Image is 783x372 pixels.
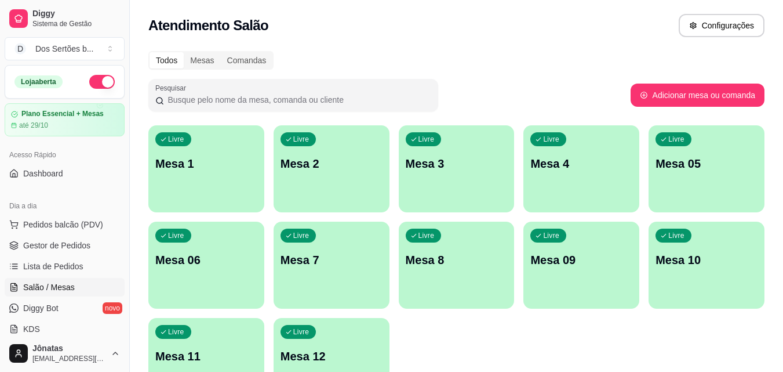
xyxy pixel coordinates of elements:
[148,125,264,212] button: LivreMesa 1
[23,302,59,314] span: Diggy Bot
[679,14,764,37] button: Configurações
[19,121,48,130] article: até 29/10
[21,110,104,118] article: Plano Essencial + Mesas
[23,240,90,251] span: Gestor de Pedidos
[23,261,83,272] span: Lista de Pedidos
[631,84,764,107] button: Adicionar mesa ou comanda
[649,222,764,309] button: LivreMesa 10
[655,156,757,172] p: Mesa 05
[5,236,125,255] a: Gestor de Pedidos
[668,135,684,144] p: Livre
[155,156,257,172] p: Mesa 1
[148,222,264,309] button: LivreMesa 06
[32,344,106,354] span: Jônatas
[293,327,309,337] p: Livre
[168,327,184,337] p: Livre
[523,125,639,212] button: LivreMesa 4
[32,9,120,19] span: Diggy
[5,197,125,215] div: Dia a dia
[5,299,125,317] a: Diggy Botnovo
[23,281,75,293] span: Salão / Mesas
[281,252,383,268] p: Mesa 7
[5,5,125,32] a: DiggySistema de Gestão
[649,125,764,212] button: LivreMesa 05
[148,16,268,35] h2: Atendimento Salão
[221,52,273,68] div: Comandas
[168,135,184,144] p: Livre
[655,252,757,268] p: Mesa 10
[5,146,125,164] div: Acesso Rápido
[23,168,63,179] span: Dashboard
[523,222,639,309] button: LivreMesa 09
[164,94,431,106] input: Pesquisar
[293,231,309,240] p: Livre
[23,323,40,335] span: KDS
[5,320,125,338] a: KDS
[155,348,257,364] p: Mesa 11
[281,156,383,172] p: Mesa 2
[5,257,125,276] a: Lista de Pedidos
[184,52,220,68] div: Mesas
[281,348,383,364] p: Mesa 12
[35,43,93,55] div: Dos Sertões b ...
[399,125,515,212] button: LivreMesa 3
[5,164,125,183] a: Dashboard
[418,231,435,240] p: Livre
[274,222,389,309] button: LivreMesa 7
[23,219,103,230] span: Pedidos balcão (PDV)
[418,135,435,144] p: Livre
[543,231,559,240] p: Livre
[14,43,26,55] span: D
[5,103,125,136] a: Plano Essencial + Mesasaté 29/10
[530,252,632,268] p: Mesa 09
[406,156,508,172] p: Mesa 3
[5,215,125,234] button: Pedidos balcão (PDV)
[32,19,120,28] span: Sistema de Gestão
[168,231,184,240] p: Livre
[406,252,508,268] p: Mesa 8
[274,125,389,212] button: LivreMesa 2
[155,83,190,93] label: Pesquisar
[5,278,125,297] a: Salão / Mesas
[668,231,684,240] p: Livre
[32,354,106,363] span: [EMAIL_ADDRESS][DOMAIN_NAME]
[150,52,184,68] div: Todos
[89,75,115,89] button: Alterar Status
[543,135,559,144] p: Livre
[399,222,515,309] button: LivreMesa 8
[530,156,632,172] p: Mesa 4
[14,75,63,88] div: Loja aberta
[293,135,309,144] p: Livre
[5,340,125,367] button: Jônatas[EMAIL_ADDRESS][DOMAIN_NAME]
[155,252,257,268] p: Mesa 06
[5,37,125,60] button: Select a team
